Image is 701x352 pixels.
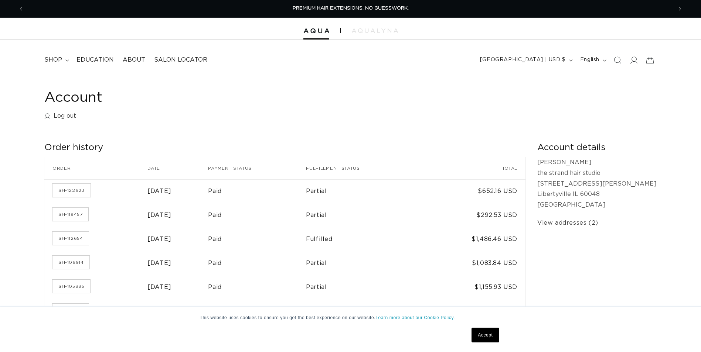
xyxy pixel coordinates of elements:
time: [DATE] [147,284,171,290]
button: [GEOGRAPHIC_DATA] | USD $ [476,53,576,67]
td: Paid [208,203,306,227]
a: About [118,52,150,68]
td: Partial [306,299,423,323]
time: [DATE] [147,212,171,218]
summary: Search [609,52,626,68]
td: $292.53 USD [423,203,525,227]
summary: shop [40,52,72,68]
span: About [123,56,145,64]
button: Next announcement [672,2,688,16]
p: This website uses cookies to ensure you get the best experience on our website. [200,314,501,321]
span: Education [76,56,114,64]
time: [DATE] [147,260,171,266]
h2: Account details [537,142,657,153]
td: Partial [306,179,423,203]
span: Salon Locator [154,56,207,64]
a: View addresses (2) [537,218,598,228]
span: PREMIUM HAIR EXTENSIONS. NO GUESSWORK. [293,6,409,11]
a: Salon Locator [150,52,212,68]
a: Order number SH-105885 [52,280,90,293]
td: $1,486.46 USD [423,227,525,251]
img: Aqua Hair Extensions [303,28,329,34]
a: Log out [44,111,76,121]
p: [PERSON_NAME] the strand hair studio [STREET_ADDRESS][PERSON_NAME] Libertyville IL 60048 [GEOGRAP... [537,157,657,210]
td: Partial [306,275,423,299]
td: Paid [208,299,306,323]
time: [DATE] [147,236,171,242]
button: Previous announcement [13,2,29,16]
td: $652.16 USD [423,179,525,203]
th: Fulfillment status [306,157,423,179]
td: Paid [208,227,306,251]
button: English [576,53,609,67]
span: shop [44,56,62,64]
td: Paid [208,251,306,275]
th: Payment status [208,157,306,179]
td: $117.02 USD [423,299,525,323]
td: Paid [208,275,306,299]
time: [DATE] [147,188,171,194]
span: English [580,56,599,64]
th: Total [423,157,525,179]
a: Learn more about our Cookie Policy. [375,315,455,320]
a: Order number SH-97670 [52,304,89,317]
a: Order number SH-112654 [52,232,89,245]
span: [GEOGRAPHIC_DATA] | USD $ [480,56,566,64]
a: Order number SH-119457 [52,208,88,221]
img: aqualyna.com [352,28,398,33]
a: Accept [472,328,499,342]
h2: Order history [44,142,525,153]
td: Fulfilled [306,227,423,251]
a: Education [72,52,118,68]
td: Partial [306,251,423,275]
td: $1,083.84 USD [423,251,525,275]
td: Paid [208,179,306,203]
td: Partial [306,203,423,227]
a: Order number SH-106914 [52,256,89,269]
td: $1,155.93 USD [423,275,525,299]
th: Order [44,157,147,179]
a: Order number SH-122623 [52,184,91,197]
h1: Account [44,89,657,107]
th: Date [147,157,208,179]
